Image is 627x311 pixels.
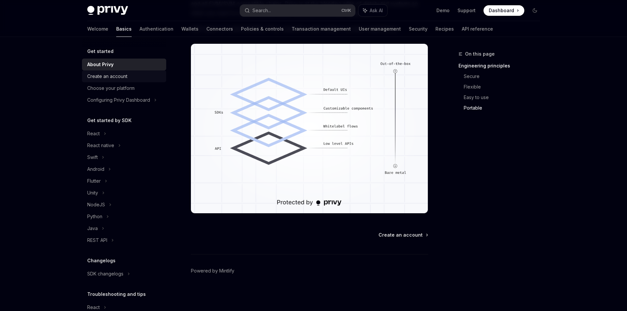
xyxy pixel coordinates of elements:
h5: Get started by SDK [87,117,132,124]
a: Secure [464,71,545,82]
div: Unity [87,189,98,197]
a: Basics [116,21,132,37]
img: images/Customization.png [191,44,428,213]
a: About Privy [82,59,166,70]
div: NodeJS [87,201,105,209]
h5: Get started [87,47,114,55]
a: Portable [464,103,545,113]
div: Android [87,165,104,173]
div: Create an account [87,72,127,80]
a: Engineering principles [458,61,545,71]
a: Connectors [206,21,233,37]
a: Demo [436,7,450,14]
button: Ask AI [358,5,387,16]
div: SDK changelogs [87,270,123,278]
a: Easy to use [464,92,545,103]
a: Security [409,21,428,37]
a: Support [457,7,476,14]
div: Python [87,213,102,220]
span: Dashboard [489,7,514,14]
span: Ask AI [370,7,383,14]
span: Create an account [379,232,423,238]
a: API reference [462,21,493,37]
div: Search... [252,7,271,14]
a: Flexible [464,82,545,92]
span: On this page [465,50,495,58]
a: Create an account [379,232,428,238]
div: Configuring Privy Dashboard [87,96,150,104]
div: Java [87,224,98,232]
div: Flutter [87,177,101,185]
a: Dashboard [483,5,524,16]
a: Policies & controls [241,21,284,37]
span: Ctrl K [341,8,351,13]
a: Authentication [140,21,173,37]
a: Wallets [181,21,198,37]
a: Welcome [87,21,108,37]
div: REST API [87,236,107,244]
h5: Changelogs [87,257,116,265]
h5: Troubleshooting and tips [87,290,146,298]
a: Transaction management [292,21,351,37]
a: Recipes [435,21,454,37]
div: Choose your platform [87,84,135,92]
div: Swift [87,153,98,161]
button: Toggle dark mode [530,5,540,16]
a: Choose your platform [82,82,166,94]
div: About Privy [87,61,114,68]
div: React [87,130,100,138]
a: User management [359,21,401,37]
a: Powered by Mintlify [191,268,234,274]
a: Create an account [82,70,166,82]
button: Search...CtrlK [240,5,355,16]
div: React native [87,142,114,149]
img: dark logo [87,6,128,15]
